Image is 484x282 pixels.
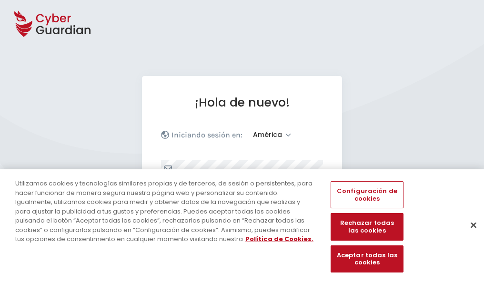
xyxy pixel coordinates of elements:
[245,234,313,243] a: Más información sobre su privacidad, se abre en una nueva pestaña
[161,95,323,110] h1: ¡Hola de nuevo!
[331,214,403,241] button: Rechazar todas las cookies
[15,179,316,244] div: Utilizamos cookies y tecnologías similares propias y de terceros, de sesión o persistentes, para ...
[171,130,242,140] p: Iniciando sesión en:
[463,214,484,235] button: Cerrar
[331,245,403,272] button: Aceptar todas las cookies
[331,181,403,208] button: Configuración de cookies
